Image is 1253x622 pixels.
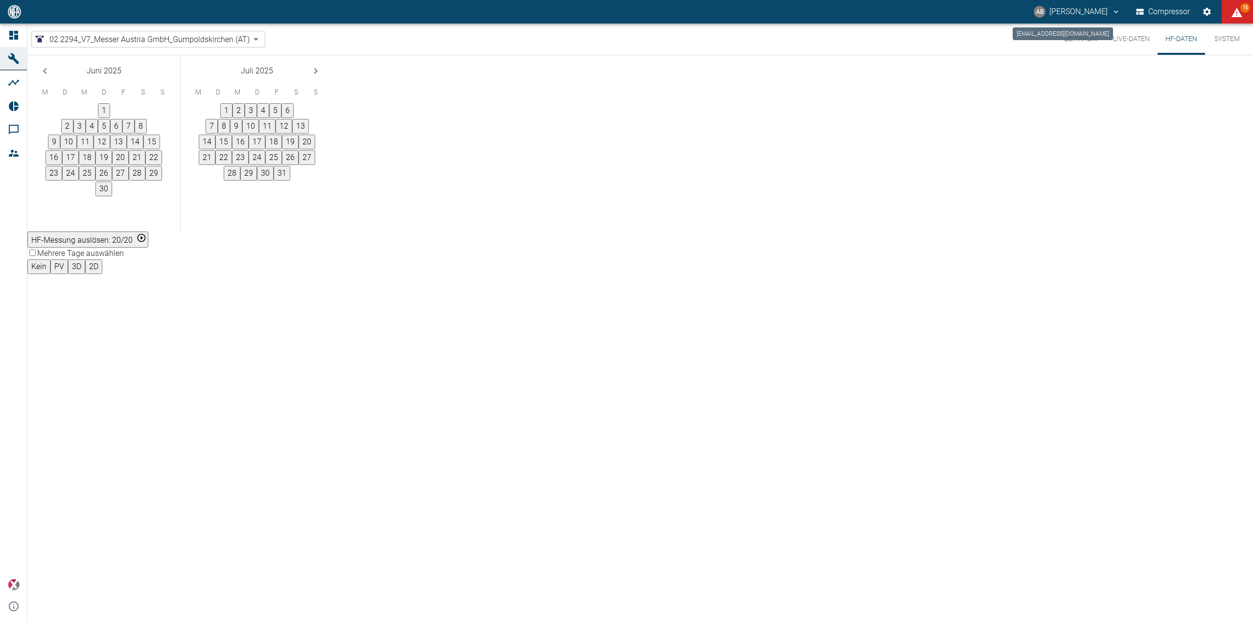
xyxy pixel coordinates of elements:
[248,83,266,102] span: Donnerstag
[1013,27,1113,40] div: [EMAIL_ADDRESS][DOMAIN_NAME]
[98,103,110,118] button: 1
[1134,3,1192,21] button: Compressor
[122,119,135,134] button: 7
[249,150,265,165] button: 24
[232,150,249,165] button: 23
[93,135,110,149] button: 12
[206,119,218,134] button: 7
[154,83,171,102] span: Sonntag
[50,259,68,274] button: pv
[36,83,54,102] span: Montag
[79,150,95,165] button: 18
[77,135,93,149] button: 11
[276,119,292,134] button: 12
[232,103,245,118] button: 2
[85,259,102,274] button: 2d
[95,182,112,196] button: 30
[62,166,79,181] button: 24
[7,5,22,18] img: logo
[218,119,230,134] button: 8
[37,249,124,258] span: Mehrere Tage auswählen
[46,150,62,165] button: 16
[257,103,269,118] button: 4
[242,119,259,134] button: 10
[110,119,122,134] button: 6
[115,83,132,102] span: Freitag
[299,150,315,165] button: 27
[209,83,227,102] span: Dienstag
[135,119,147,134] button: 8
[265,150,282,165] button: 25
[299,135,315,149] button: 20
[49,34,250,45] span: 02.2294_V7_Messer Austria GmbH_Gumpoldskirchen (AT)
[27,259,50,274] button: none
[73,119,86,134] button: 3
[215,135,232,149] button: 15
[129,166,145,181] button: 28
[48,135,60,149] button: 9
[143,135,160,149] button: 15
[75,83,93,102] span: Mittwoch
[112,166,129,181] button: 27
[29,250,36,256] input: Mehrere Tage auswählen
[245,103,257,118] button: 3
[129,150,145,165] button: 21
[1034,6,1045,18] div: AB
[1240,3,1250,13] span: 15
[269,103,281,118] button: 5
[292,119,309,134] button: 13
[1158,23,1205,55] button: HF-Daten
[287,83,305,102] span: Samstag
[27,231,148,248] button: HF-Messung auslösen: 20/20
[282,135,299,149] button: 19
[257,166,274,181] button: 30
[60,135,77,149] button: 10
[199,150,215,165] button: 21
[229,83,246,102] span: Mittwoch
[34,33,250,45] a: 02.2294_V7_Messer Austria GmbH_Gumpoldskirchen (AT)
[145,166,162,181] button: 29
[68,259,85,274] button: 3d
[61,119,73,134] button: 2
[134,83,152,102] span: Samstag
[56,83,73,102] span: Dienstag
[127,135,143,149] button: 14
[281,103,294,118] button: 6
[241,64,273,78] span: Juli 2025
[145,150,162,165] button: 22
[95,83,113,102] span: Donnerstag
[274,166,290,181] button: 31
[112,150,129,165] button: 20
[199,135,215,149] button: 14
[268,83,285,102] span: Freitag
[35,61,55,81] button: Previous month
[1198,3,1216,21] button: Einstellungen
[110,135,127,149] button: 13
[220,103,232,118] button: 1
[87,64,121,78] span: Juni 2025
[265,135,282,149] button: 18
[240,166,257,181] button: 29
[86,119,98,134] button: 4
[46,166,62,181] button: 23
[306,61,325,81] button: Next month
[215,150,232,165] button: 22
[79,166,95,181] button: 25
[189,83,207,102] span: Montag
[259,119,276,134] button: 11
[62,150,79,165] button: 17
[249,135,265,149] button: 17
[27,259,1253,274] div: 3d chart render
[8,579,20,591] img: Xplore Logo
[232,135,249,149] button: 16
[307,83,325,102] span: Sonntag
[224,166,240,181] button: 28
[95,150,112,165] button: 19
[1105,23,1158,55] button: Live-Daten
[282,150,299,165] button: 26
[95,166,112,181] button: 26
[1032,3,1122,21] button: andreas.brandstetter@messergroup.com
[1205,23,1249,55] button: System
[98,119,110,134] button: 5
[230,119,242,134] button: 9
